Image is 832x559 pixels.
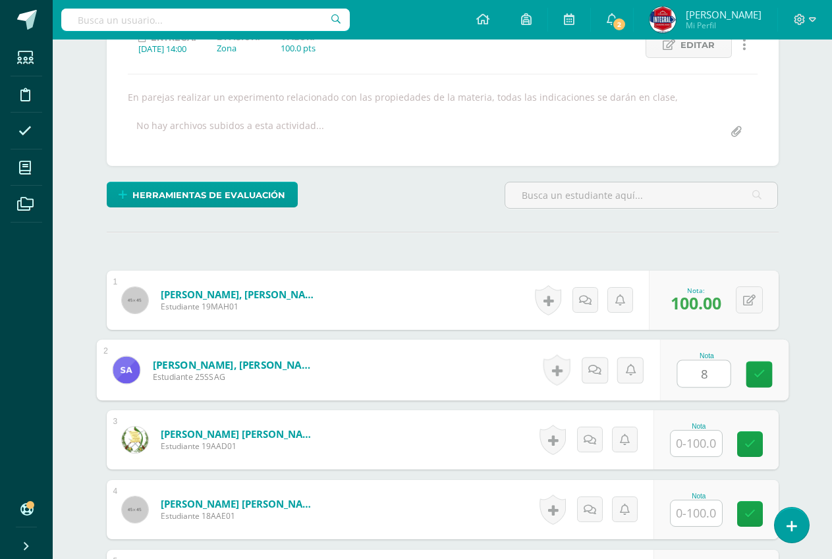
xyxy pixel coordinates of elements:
[680,33,715,57] span: Editar
[670,492,728,500] div: Nota
[123,91,763,103] div: En parejas realizar un experimento relacionado con las propiedades de la materia, todas las indic...
[671,292,721,314] span: 100.00
[686,20,762,31] span: Mi Perfil
[161,510,319,521] span: Estudiante 18AAE01
[161,440,319,452] span: Estudiante 19AAD01
[152,358,315,371] a: [PERSON_NAME], [PERSON_NAME]
[677,361,730,387] input: 0-100.0
[122,287,148,313] img: 45x45
[136,119,324,145] div: No hay archivos subidos a esta actividad...
[670,423,728,430] div: Nota
[152,371,315,383] span: Estudiante 25SSAG
[671,431,722,456] input: 0-100.0
[132,183,285,207] span: Herramientas de evaluación
[671,500,722,526] input: 0-100.0
[671,286,721,295] div: Nota:
[113,356,140,383] img: d4a94d1acd5249d584f4108102837da0.png
[612,17,626,32] span: 2
[686,8,762,21] span: [PERSON_NAME]
[505,182,778,208] input: Busca un estudiante aquí...
[122,427,148,453] img: 5d2758934b5c646c37f5e500aef7420b.png
[281,42,316,54] div: 100.0 pts
[161,427,319,440] a: [PERSON_NAME] [PERSON_NAME]
[138,43,196,55] div: [DATE] 14:00
[161,301,319,312] span: Estudiante 19MAH01
[650,7,676,33] img: d976617d5cae59a017fc8fde6d31eccf.png
[677,352,736,359] div: Nota
[161,288,319,301] a: [PERSON_NAME], [PERSON_NAME]
[61,9,350,31] input: Busca un usuario...
[122,496,148,523] img: 45x45
[217,42,260,54] div: Zona
[161,497,319,510] a: [PERSON_NAME] [PERSON_NAME]
[107,182,298,207] a: Herramientas de evaluación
